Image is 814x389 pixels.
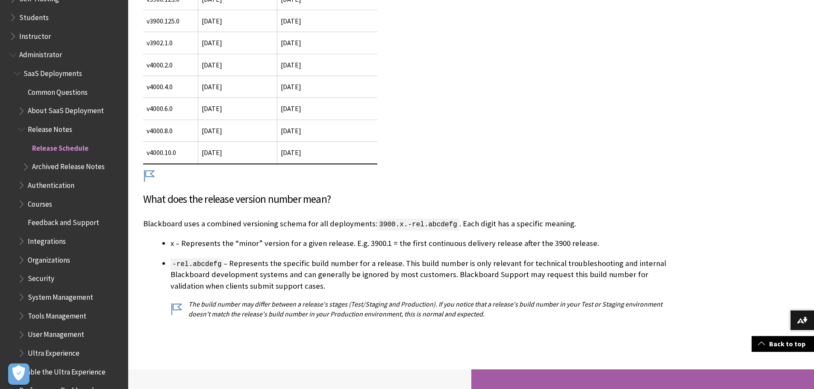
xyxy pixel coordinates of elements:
span: Tools Management [28,309,86,320]
td: v3902.1.0 [143,32,198,54]
span: Integrations [28,234,66,246]
span: [DATE] [202,82,222,91]
td: v4000.8.0 [143,120,198,141]
span: Security [28,272,54,283]
span: Organizations [28,253,70,264]
span: 3900.x.-rel.abcdefg [377,219,459,231]
span: Archived Release Notes [32,160,105,171]
span: [DATE] [202,17,222,25]
td: [DATE] [277,120,377,141]
span: Release Schedule [32,141,88,152]
span: Administrator [19,48,62,59]
span: SaaS Deployments [24,66,82,78]
span: Release Notes [28,122,72,134]
td: v4000.10.0 [143,142,198,164]
span: User Management [28,328,84,339]
span: Ultra Experience [28,346,79,357]
td: [DATE] [277,76,377,98]
td: v4000.4.0 [143,76,198,98]
span: Courses [28,197,52,208]
p: Blackboard uses a combined versioning schema for all deployments: . Each digit has a specific mea... [143,218,673,229]
td: [DATE] [198,142,277,164]
td: v4000.2.0 [143,54,198,76]
td: [DATE] [198,120,277,141]
p: The build number may differ between a release's stages (Test/Staging and Production). If you noti... [170,299,673,319]
td: v4000.6.0 [143,98,198,120]
td: v3900.125.0 [143,10,198,32]
span: [DATE] [202,38,222,47]
span: Common Questions [28,85,88,97]
span: System Management [28,290,93,301]
span: -rel.abcdefg [170,258,224,270]
h3: What does the release version number mean? [143,191,673,208]
p: – Represents the specific build number for a release. This build number is only relevant for tech... [170,258,673,292]
a: Back to top [752,336,814,352]
span: About SaaS Deployment [28,104,104,115]
td: [DATE] [277,142,377,164]
span: Students [19,10,49,22]
span: Feedback and Support [28,216,99,227]
li: x – Represents the “minor” version for a given release. E.g. 3900.1 = the first continuous delive... [170,237,673,249]
td: [DATE] [277,32,377,54]
span: Authentication [28,178,74,190]
span: [DATE] [202,61,222,69]
span: Enable the Ultra Experience [19,365,106,376]
td: [DATE] [277,54,377,76]
td: [DATE] [277,98,377,120]
span: [DATE] [202,104,222,113]
button: Open Preferences [8,363,29,385]
span: Instructor [19,29,51,41]
td: [DATE] [277,10,377,32]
